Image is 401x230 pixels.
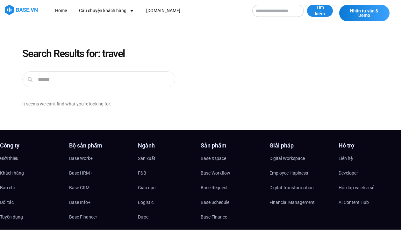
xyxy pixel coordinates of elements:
[201,143,263,148] h4: Sản phẩm
[269,168,332,178] a: Employee Hapiness
[138,198,154,207] span: Logistic
[69,154,132,163] a: Base Work+
[269,183,314,192] span: Digital Transformation
[269,143,332,148] h4: Giải pháp
[201,198,263,207] a: Base Schedule
[201,168,263,178] a: Base Workflow
[313,4,326,17] span: Tìm kiếm
[69,212,132,222] a: Base Finance+
[50,5,72,17] a: Home
[138,143,201,148] h4: Ngành
[307,5,333,17] button: Tìm kiếm
[69,143,132,148] h4: Bộ sản phẩm
[269,168,308,178] span: Employee Hapiness
[69,212,98,222] span: Base Finance+
[201,154,226,163] span: Base Xspace
[69,183,132,192] a: Base CRM
[69,168,132,178] a: Base HRM+
[269,154,332,163] a: Digital Workspace
[138,168,146,178] span: F&B
[138,168,201,178] a: F&B
[69,154,93,163] span: Base Work+
[141,5,185,17] a: [DOMAIN_NAME]
[201,212,227,222] span: Base Finance
[74,5,139,17] a: Câu chuyện khách hàng
[138,154,155,163] span: Sản xuất
[138,212,201,222] a: Dược
[339,198,369,207] span: AI Content Hub
[339,5,390,21] a: Nhận tư vấn & Demo
[201,168,230,178] span: Base Workflow
[201,154,263,163] a: Base Xspace
[269,198,315,207] span: Financial Management
[138,212,148,222] span: Dược
[201,212,263,222] a: Base Finance
[138,183,155,192] span: Giáo dục
[69,198,132,207] a: Base Info+
[346,9,383,18] span: Nhận tư vấn & Demo
[201,198,229,207] span: Base Schedule
[269,198,332,207] a: Financial Management
[269,183,332,192] a: Digital Transformation
[339,168,358,178] span: Developer
[69,183,90,192] span: Base CRM
[339,183,374,192] span: Hỏi đáp và chia sẻ
[269,154,305,163] span: Digital Workspace
[138,154,201,163] a: Sản xuất
[69,198,90,207] span: Base Info+
[50,5,246,17] nav: Menu
[22,48,379,59] h1: Search Results for: travel
[22,100,136,108] div: It seems we can't find what you're looking for.
[201,183,228,192] span: Base Request
[138,183,201,192] a: Giáo dục
[201,183,263,192] a: Base Request
[69,168,92,178] span: Base HRM+
[138,198,201,207] a: Logistic
[339,154,353,163] span: Liên hệ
